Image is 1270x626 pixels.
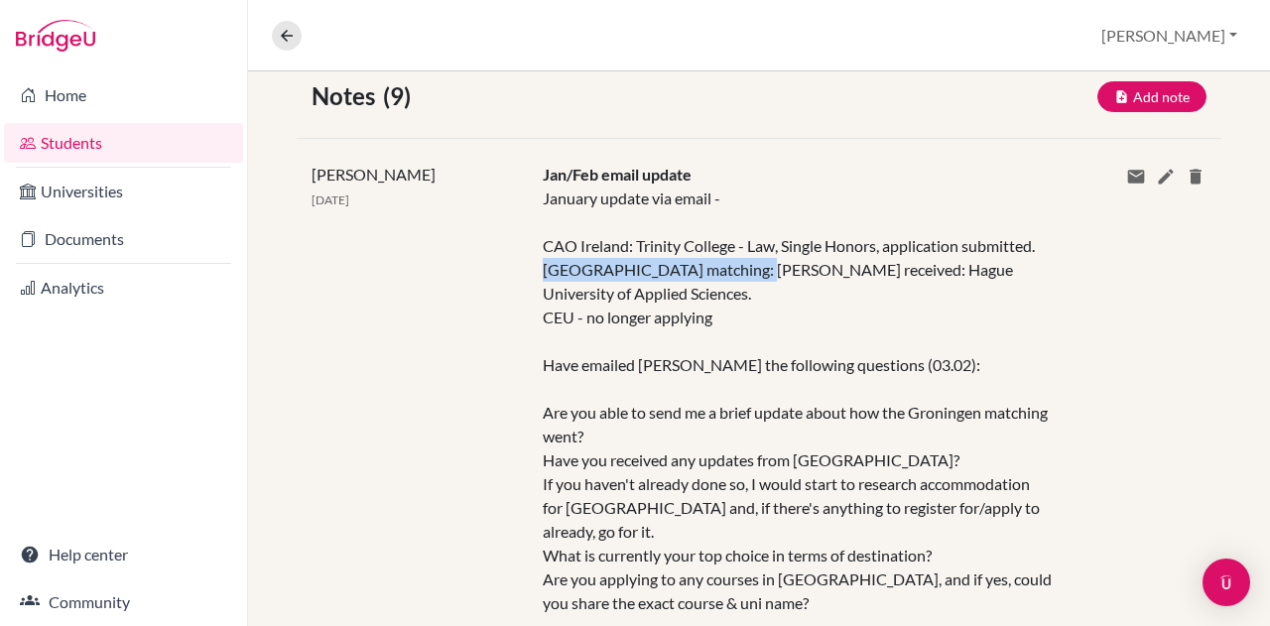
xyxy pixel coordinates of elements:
[4,219,243,259] a: Documents
[4,582,243,622] a: Community
[1203,559,1250,606] div: Open Intercom Messenger
[543,165,692,184] span: Jan/Feb email update
[4,75,243,115] a: Home
[4,535,243,574] a: Help center
[16,20,95,52] img: Bridge-U
[4,172,243,211] a: Universities
[1092,17,1246,55] button: [PERSON_NAME]
[312,165,436,184] span: [PERSON_NAME]
[4,123,243,163] a: Students
[4,268,243,308] a: Analytics
[1097,81,1206,112] button: Add note
[383,78,419,114] span: (9)
[312,78,383,114] span: Notes
[312,192,349,207] span: [DATE]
